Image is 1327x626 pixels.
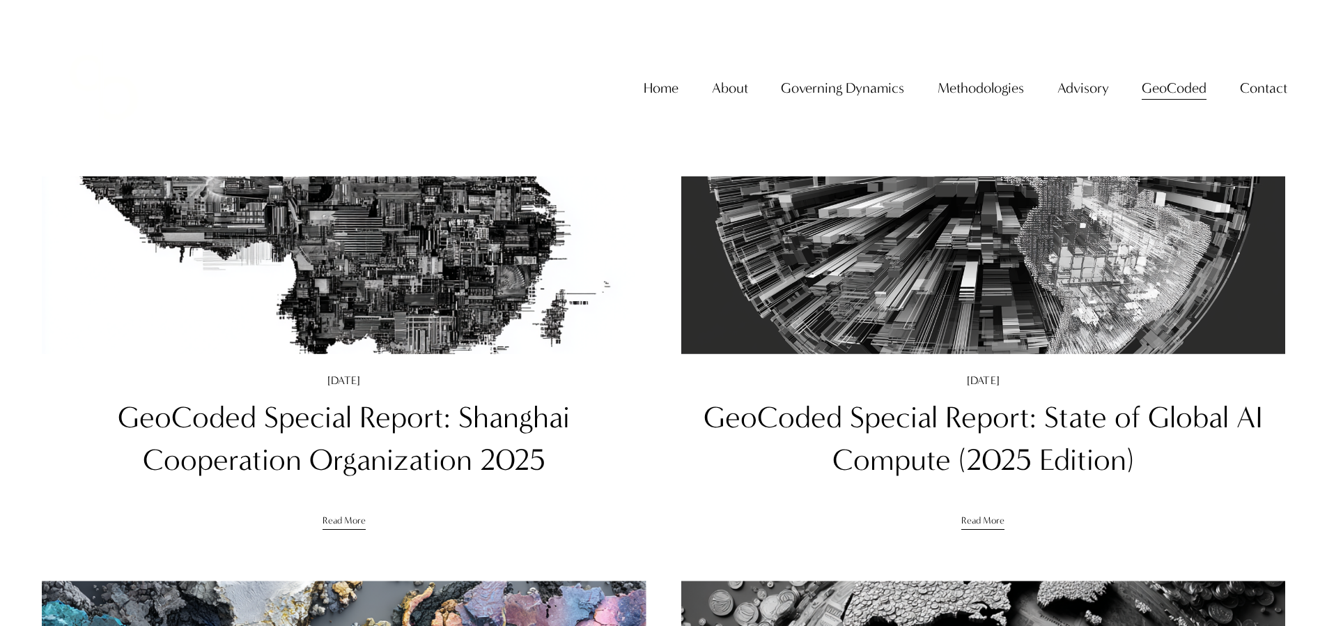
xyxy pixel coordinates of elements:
a: folder dropdown [938,74,1024,102]
a: Read More [323,502,366,530]
a: folder dropdown [712,74,748,102]
a: GeoCoded Special Report: State of Global AI Compute (2025 Edition) [704,399,1263,478]
a: GeoCoded Special Report: Shanghai Cooperation Organization 2025 [118,399,570,478]
time: [DATE] [967,375,1000,386]
a: folder dropdown [1057,74,1109,102]
a: folder dropdown [781,74,904,102]
span: Governing Dynamics [781,75,904,101]
a: folder dropdown [1240,74,1287,102]
span: Methodologies [938,75,1024,101]
time: [DATE] [327,375,360,386]
span: Contact [1240,75,1287,101]
img: Christopher Sanchez &amp; Co. [40,24,168,152]
a: Read More [961,502,1004,530]
a: folder dropdown [1142,74,1206,102]
span: GeoCoded [1142,75,1206,101]
a: Home [644,74,678,102]
span: About [712,75,748,101]
span: Advisory [1057,75,1109,101]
